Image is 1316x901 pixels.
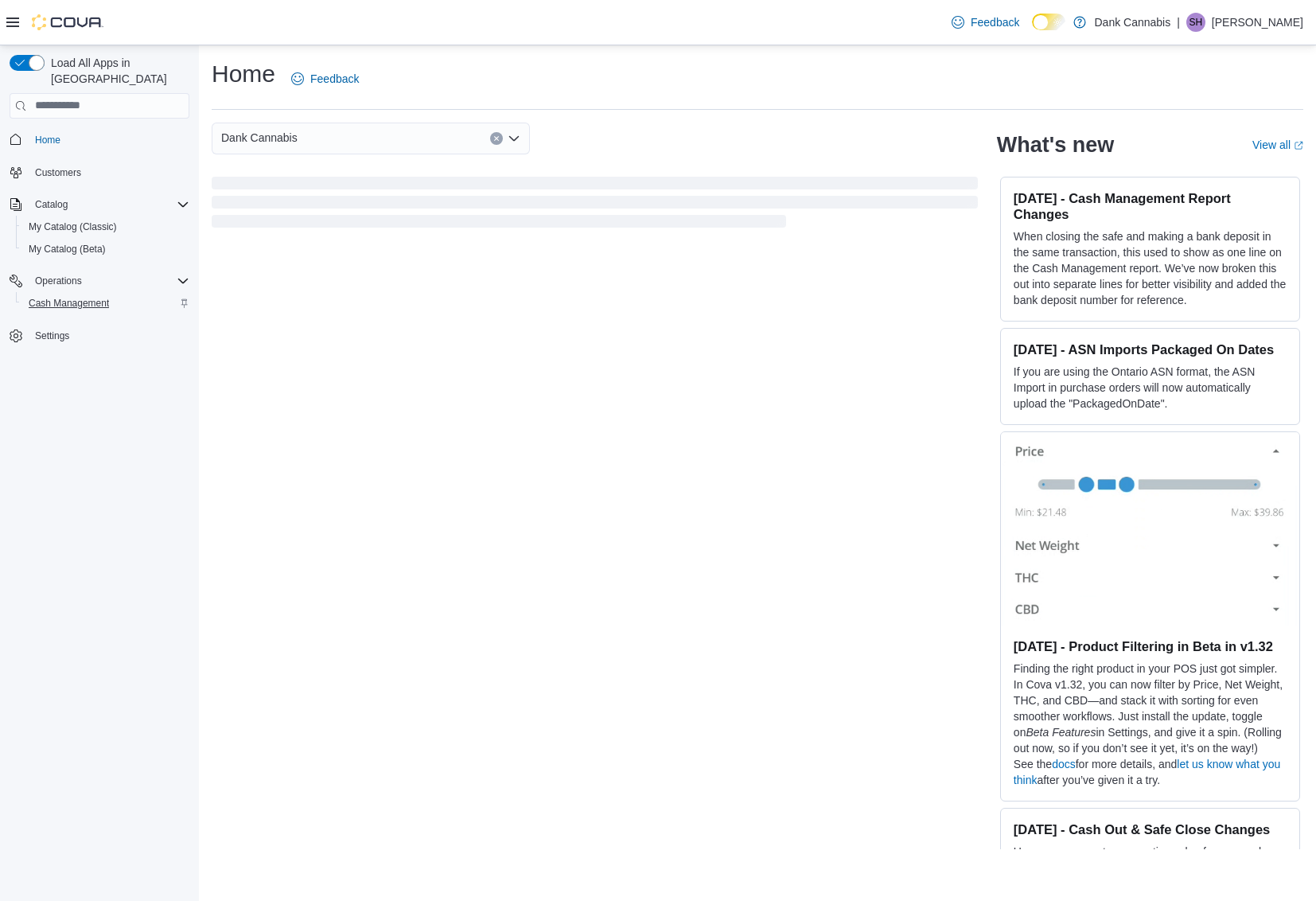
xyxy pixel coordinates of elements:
[3,128,196,151] button: Home
[1014,638,1287,654] h3: [DATE] - Product Filtering in Beta in v1.32
[490,132,503,145] button: Clear input
[971,14,1019,30] span: Feedback
[1014,190,1287,222] h3: [DATE] - Cash Management Report Changes
[35,166,81,179] span: Customers
[1014,756,1287,788] p: See the for more details, and after you’ve given it a try.
[3,324,196,347] button: Settings
[1212,13,1303,32] p: [PERSON_NAME]
[32,14,103,30] img: Cova
[29,195,74,214] button: Catalog
[212,58,275,90] h1: Home
[29,220,117,233] span: My Catalog (Classic)
[1186,13,1205,32] div: Stacey Hallam
[29,326,76,345] a: Settings
[1014,341,1287,357] h3: [DATE] - ASN Imports Packaged On Dates
[10,122,189,389] nav: Complex example
[29,195,189,214] span: Catalog
[35,330,69,342] span: Settings
[1252,138,1303,151] a: View allExternal link
[1014,821,1287,837] h3: [DATE] - Cash Out & Safe Close Changes
[45,55,189,87] span: Load All Apps in [GEOGRAPHIC_DATA]
[29,326,189,345] span: Settings
[35,134,60,146] span: Home
[997,132,1114,158] h2: What's new
[16,238,196,260] button: My Catalog (Beta)
[29,271,189,291] span: Operations
[22,240,112,259] a: My Catalog (Beta)
[29,130,189,150] span: Home
[29,297,109,310] span: Cash Management
[22,217,123,236] a: My Catalog (Classic)
[221,128,298,147] span: Dank Cannabis
[212,180,978,231] span: Loading
[29,163,88,182] a: Customers
[22,294,189,313] span: Cash Management
[1014,661,1287,756] p: Finding the right product in your POS just got simpler. In Cova v1.32, you can now filter by Pric...
[3,161,196,184] button: Customers
[22,240,189,259] span: My Catalog (Beta)
[16,292,196,314] button: Cash Management
[310,71,359,87] span: Feedback
[3,270,196,292] button: Operations
[945,6,1026,38] a: Feedback
[16,216,196,238] button: My Catalog (Classic)
[1026,726,1096,739] em: Beta Features
[1052,758,1076,770] a: docs
[1294,141,1303,150] svg: External link
[1177,13,1180,32] p: |
[29,243,106,255] span: My Catalog (Beta)
[22,217,189,236] span: My Catalog (Classic)
[1014,228,1287,308] p: When closing the safe and making a bank deposit in the same transaction, this used to show as one...
[1189,13,1203,32] span: SH
[1032,14,1065,30] input: Dark Mode
[29,162,189,182] span: Customers
[508,132,520,145] button: Open list of options
[29,271,88,291] button: Operations
[35,275,82,287] span: Operations
[35,198,68,211] span: Catalog
[3,193,196,216] button: Catalog
[22,294,115,313] a: Cash Management
[1014,364,1287,411] p: If you are using the Ontario ASN format, the ASN Import in purchase orders will now automatically...
[285,63,365,95] a: Feedback
[29,131,67,150] a: Home
[1094,13,1170,32] p: Dank Cannabis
